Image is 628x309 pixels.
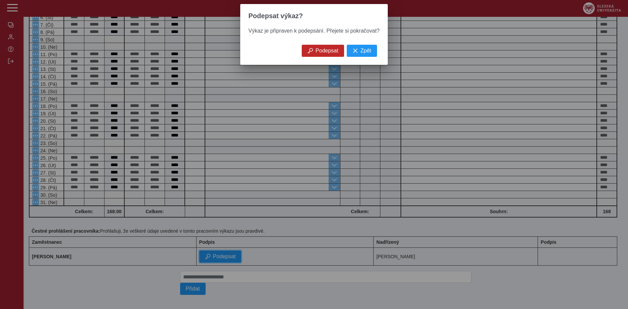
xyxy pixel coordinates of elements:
[302,45,344,57] button: Podepsat
[316,48,338,54] span: Podepsat
[248,28,379,34] span: Výkaz je připraven k podepsání. Přejete si pokračovat?
[248,12,303,20] span: Podepsat výkaz?
[361,48,371,54] span: Zpět
[347,45,377,57] button: Zpět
